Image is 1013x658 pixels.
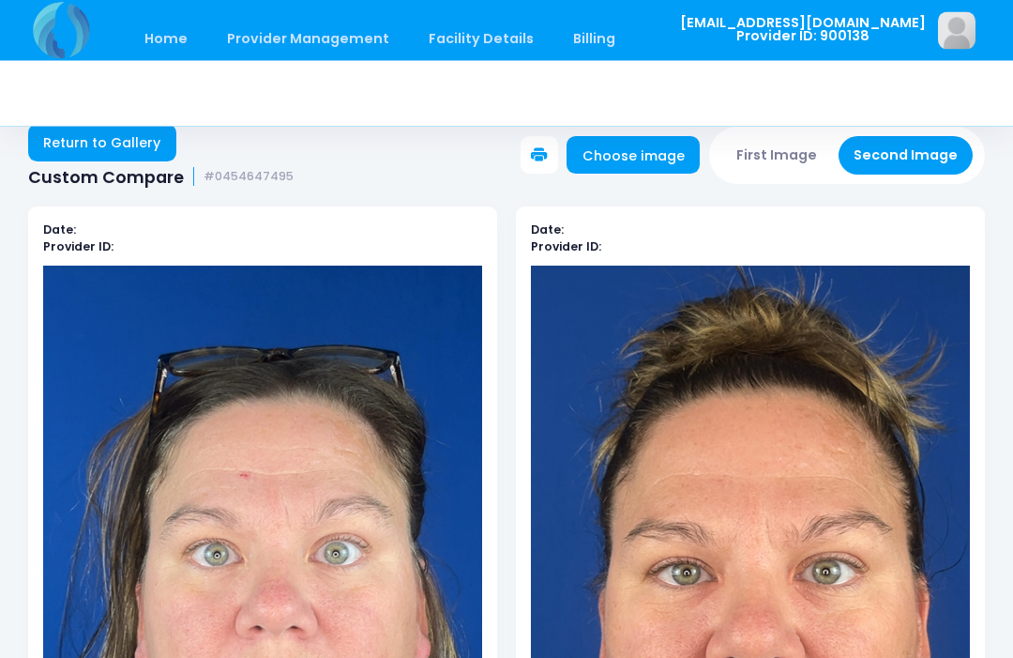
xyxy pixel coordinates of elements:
[531,222,564,238] b: Date:
[567,137,700,175] a: Choose image
[938,12,975,50] img: image
[637,17,709,61] a: Staff
[43,222,76,238] b: Date:
[839,137,974,176] button: Second Image
[28,125,176,162] a: Return to Gallery
[411,17,552,61] a: Facility Details
[126,17,205,61] a: Home
[204,171,294,185] small: #0454647495
[208,17,407,61] a: Provider Management
[680,16,926,43] span: [EMAIL_ADDRESS][DOMAIN_NAME] Provider ID: 900138
[555,17,634,61] a: Billing
[43,239,113,255] b: Provider ID:
[531,239,601,255] b: Provider ID:
[721,137,833,176] button: First Image
[28,168,184,188] span: Custom Compare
